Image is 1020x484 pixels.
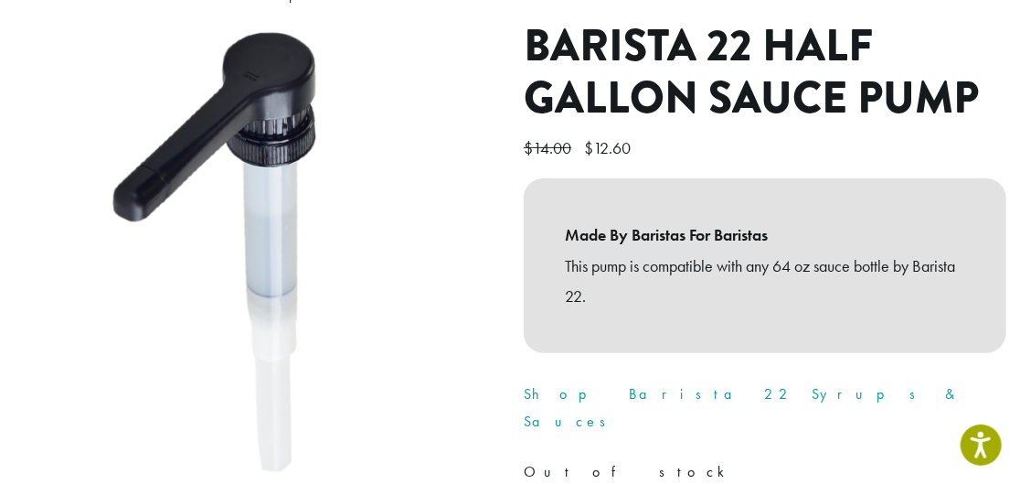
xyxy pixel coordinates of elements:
span: $ [524,137,533,158]
h1: Barista 22 Half Gallon Sauce Pump [524,20,1006,125]
b: Made By Baristas For Baristas [565,220,965,251]
bdi: 14.00 [524,137,576,158]
a: Shop Barista 22 Syrups & Sauces [524,384,962,431]
span: $ [584,137,593,158]
p: This pump is compatible with any 64 oz sauce bottle by Barista 22. [565,251,965,313]
bdi: 12.60 [584,137,635,158]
